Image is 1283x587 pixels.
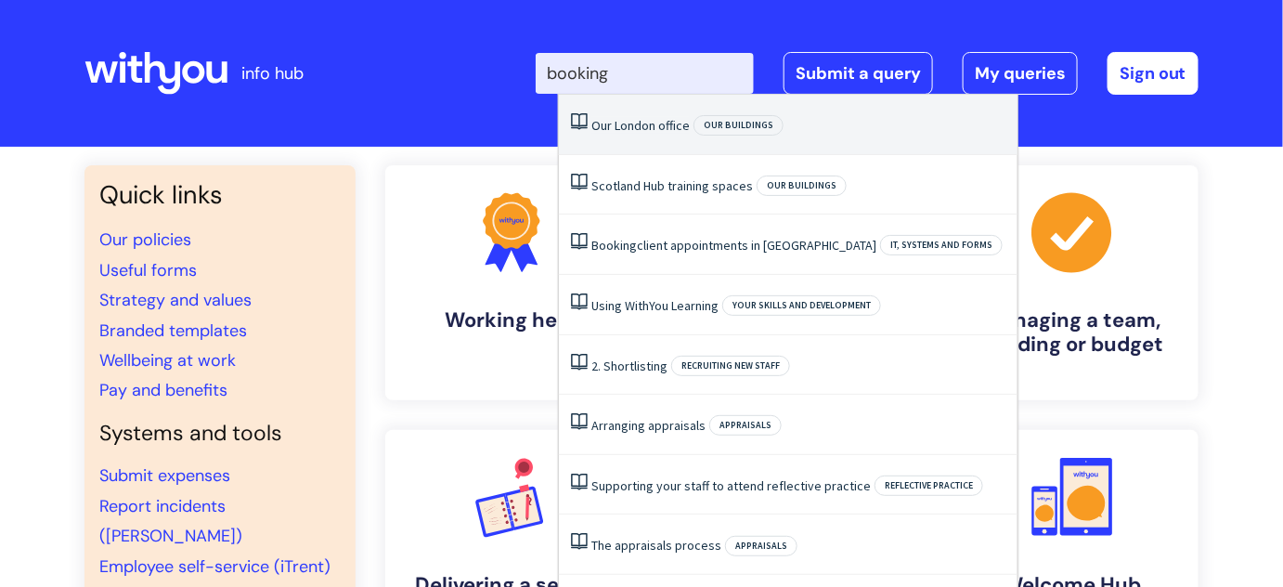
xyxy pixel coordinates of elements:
[722,295,881,316] span: Your skills and development
[591,417,706,434] a: Arranging appraisals
[591,358,667,374] a: 2. Shortlisting
[591,237,637,254] span: Booking
[99,259,197,281] a: Useful forms
[99,464,230,487] a: Submit expenses
[99,421,341,447] h4: Systems and tools
[875,476,983,496] span: Reflective practice
[591,477,871,494] a: Supporting your staff to attend reflective practice
[99,228,191,251] a: Our policies
[591,297,719,314] a: Using WithYou Learning
[671,356,790,376] span: Recruiting new staff
[757,176,847,196] span: Our buildings
[946,165,1199,400] a: Managing a team, building or budget
[591,177,753,194] a: Scotland Hub training spaces
[400,308,623,333] h4: Working here
[99,320,247,342] a: Branded templates
[99,180,341,210] h3: Quick links
[99,379,227,401] a: Pay and benefits
[880,235,1003,255] span: IT, systems and forms
[536,53,754,94] input: Search
[693,115,784,136] span: Our buildings
[99,289,252,311] a: Strategy and values
[241,59,304,88] p: info hub
[591,117,690,134] a: Our London office
[1108,52,1199,95] a: Sign out
[591,537,721,554] a: The appraisals process
[99,349,236,372] a: Wellbeing at work
[591,237,876,254] a: Bookingclient appointments in [GEOGRAPHIC_DATA]
[784,52,933,95] a: Submit a query
[536,52,1199,95] div: | -
[725,536,797,556] span: Appraisals
[963,52,1078,95] a: My queries
[99,555,330,578] a: Employee self-service (iTrent)
[385,165,638,400] a: Working here
[99,495,242,547] a: Report incidents ([PERSON_NAME])
[709,415,782,436] span: Appraisals
[961,308,1184,358] h4: Managing a team, building or budget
